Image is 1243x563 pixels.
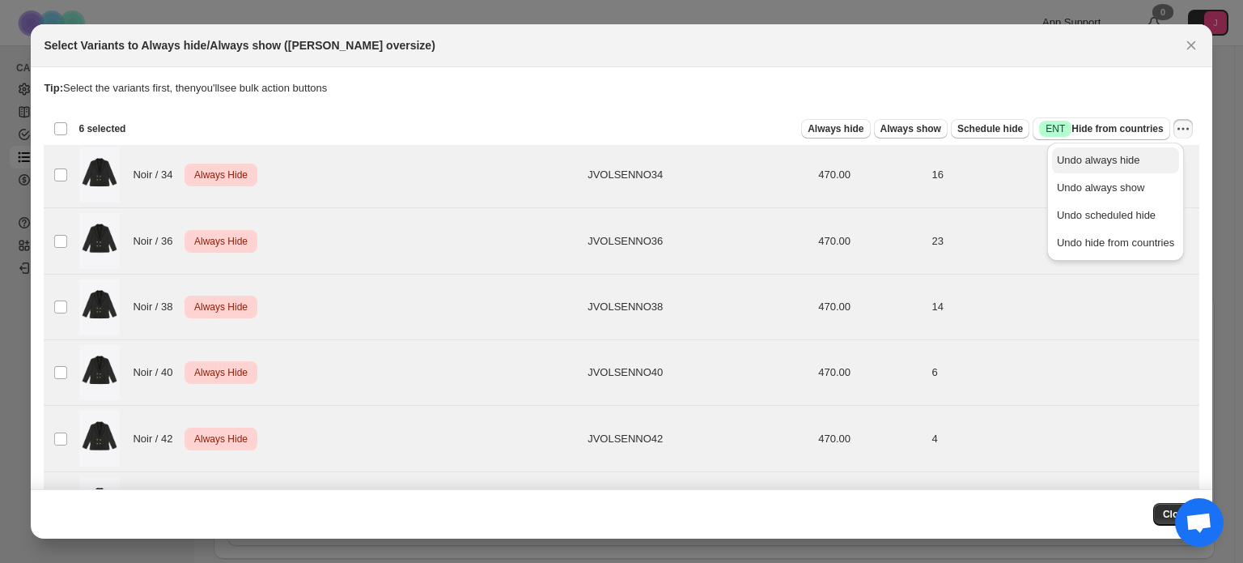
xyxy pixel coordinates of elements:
span: Hide from countries [1039,121,1163,137]
td: 14 [927,274,1199,339]
button: Undo always show [1052,175,1179,201]
span: Always Hide [191,297,251,317]
button: Always hide [801,119,870,139]
span: Noir / 40 [133,365,181,381]
td: 6 [927,340,1199,406]
td: 23 [927,208,1199,274]
span: Undo always hide [1057,154,1140,166]
span: Close [1163,508,1190,521]
td: 16 [927,143,1199,208]
span: Undo hide from countries [1057,237,1174,249]
button: Schedule hide [951,119,1029,139]
span: Always Hide [191,429,251,449]
img: 00-_-Blazer_Olsen_Double_Boutonnage_Dore_Noir_Jeanne_Vouland.jpg [79,279,120,335]
span: Schedule hide [957,122,1023,135]
button: Undo always hide [1052,147,1179,173]
td: JVOLSENNO40 [583,340,813,406]
button: SuccessENTHide from countries [1033,117,1169,140]
span: 6 selected [78,122,125,135]
td: 470.00 [813,406,927,471]
button: Close [1180,34,1203,57]
span: Always show [880,122,941,135]
span: Always Hide [191,165,251,185]
td: 470.00 [813,208,927,274]
td: 470.00 [813,471,927,537]
h2: Select Variants to Always hide/Always show ([PERSON_NAME] oversize) [44,37,435,53]
td: 470.00 [813,340,927,406]
td: 470.00 [813,274,927,339]
td: 4 [927,406,1199,471]
img: 00-_-Blazer_Olsen_Double_Boutonnage_Dore_Noir_Jeanne_Vouland.jpg [79,147,120,203]
span: Always Hide [191,232,251,251]
td: JVOLSENNO44 [583,471,813,537]
td: JVOLSENNO38 [583,274,813,339]
span: Always Hide [191,363,251,382]
button: Undo hide from countries [1052,230,1179,256]
span: Undo scheduled hide [1057,209,1156,221]
span: Noir / 34 [133,167,181,183]
button: Always show [874,119,948,139]
span: Undo always show [1057,181,1144,194]
td: JVOLSENNO34 [583,143,813,208]
img: 00-_-Blazer_Olsen_Double_Boutonnage_Dore_Noir_Jeanne_Vouland.jpg [79,345,120,400]
td: 2 [927,471,1199,537]
button: More actions [1173,119,1193,139]
p: Select the variants first, then you'll see bulk action buttons [44,80,1198,96]
td: JVOLSENNO42 [583,406,813,471]
div: Ouvrir le chat [1175,498,1224,547]
img: 00-_-Blazer_Olsen_Double_Boutonnage_Dore_Noir_Jeanne_Vouland.jpg [79,477,120,532]
strong: Tip: [44,82,63,94]
span: Noir / 38 [133,299,181,315]
button: Close [1153,503,1199,526]
td: JVOLSENNO36 [583,208,813,274]
span: ENT [1046,122,1065,135]
td: 470.00 [813,143,927,208]
button: Undo scheduled hide [1052,203,1179,228]
span: Always hide [808,122,863,135]
span: Noir / 42 [133,431,181,447]
span: Noir / 36 [133,233,181,250]
img: 00-_-Blazer_Olsen_Double_Boutonnage_Dore_Noir_Jeanne_Vouland.jpg [79,213,120,268]
img: 00-_-Blazer_Olsen_Double_Boutonnage_Dore_Noir_Jeanne_Vouland.jpg [79,411,120,466]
